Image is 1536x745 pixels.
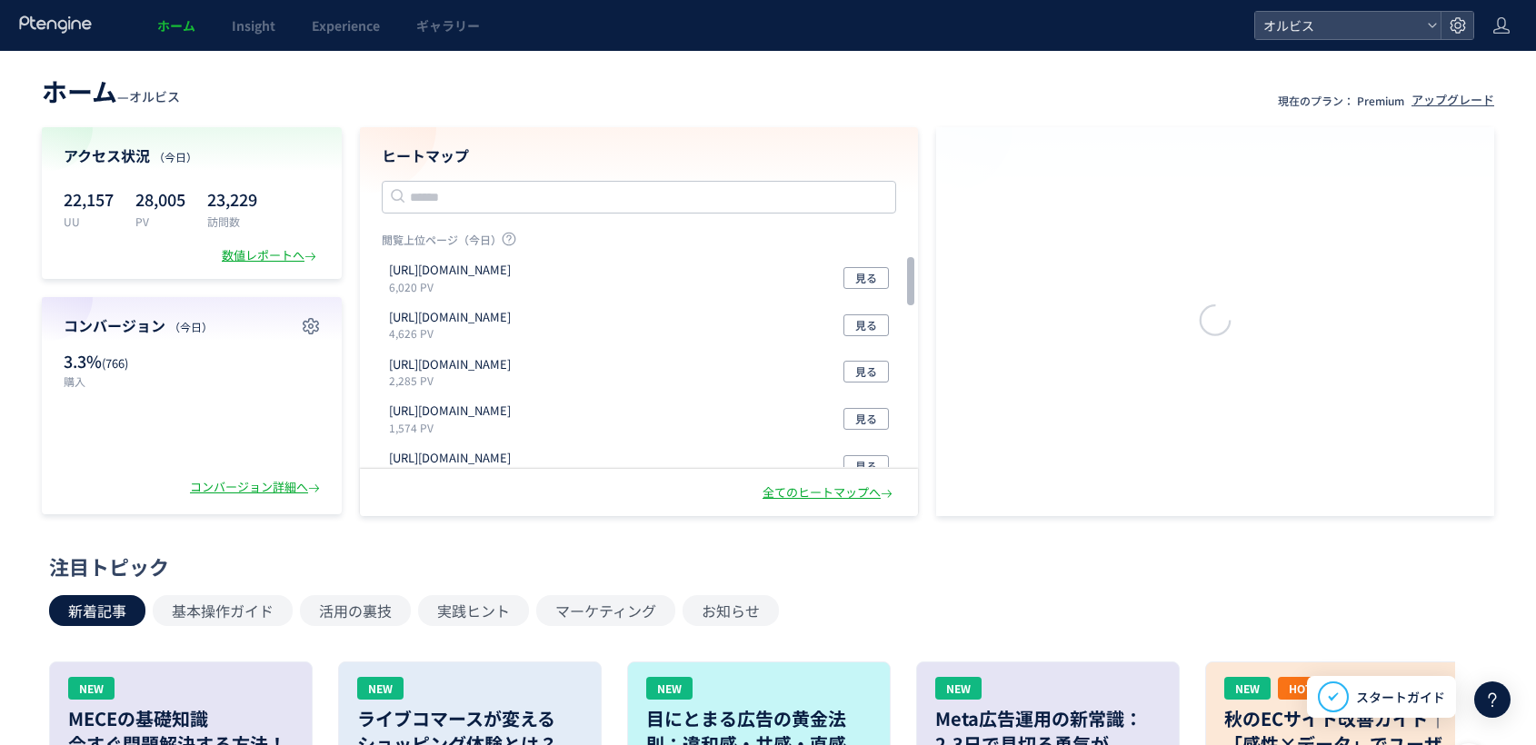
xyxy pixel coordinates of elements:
[64,350,183,373] p: 3.3%
[843,267,889,289] button: 見る
[843,408,889,430] button: 見る
[843,361,889,382] button: 見る
[157,16,195,35] span: ホーム
[855,267,877,289] span: 見る
[190,479,324,496] div: コンバージョン詳細へ
[135,184,185,214] p: 28,005
[389,450,511,467] p: https://pr.orbis.co.jp/cosmetics/udot/410-12
[232,16,275,35] span: Insight
[382,232,896,254] p: 閲覧上位ページ（今日）
[935,677,982,700] div: NEW
[300,595,411,626] button: 活用の裏技
[389,262,511,279] p: https://pr.orbis.co.jp/special/32
[42,73,180,109] div: —
[42,73,117,109] span: ホーム
[102,354,128,372] span: (766)
[135,214,185,229] p: PV
[855,314,877,336] span: 見る
[1356,688,1445,707] span: スタートガイド
[389,309,511,326] p: https://orbis.co.jp/order/thanks
[357,677,404,700] div: NEW
[683,595,779,626] button: お知らせ
[389,467,518,482] p: 1,356 PV
[416,16,480,35] span: ギャラリー
[153,595,293,626] button: 基本操作ガイド
[169,319,213,334] span: （今日）
[389,356,511,373] p: https://pr.orbis.co.jp/cosmetics/clearful/331
[207,214,257,229] p: 訪問数
[389,420,518,435] p: 1,574 PV
[207,184,257,214] p: 23,229
[855,408,877,430] span: 見る
[154,149,197,164] span: （今日）
[49,552,1478,581] div: 注目トピック
[382,145,896,166] h4: ヒートマップ
[418,595,529,626] button: 実践ヒント
[389,372,518,388] p: 2,285 PV
[763,484,896,502] div: 全てのヒートマップへ
[389,325,518,341] p: 4,626 PV
[222,247,320,264] div: 数値レポートへ
[389,402,511,420] p: https://pr.orbis.co.jp/cosmetics/u/100
[129,87,180,105] span: オルビス
[646,677,693,700] div: NEW
[64,145,320,166] h4: アクセス状況
[855,361,877,382] span: 見る
[1278,677,1323,700] div: HOT
[312,16,380,35] span: Experience
[855,455,877,477] span: 見る
[843,455,889,477] button: 見る
[64,315,320,336] h4: コンバージョン
[843,314,889,336] button: 見る
[49,595,145,626] button: 新着記事
[1411,92,1494,109] div: アップグレード
[1258,12,1420,39] span: オルビス
[389,279,518,294] p: 6,020 PV
[536,595,675,626] button: マーケティング
[64,373,183,389] p: 購入
[64,184,114,214] p: 22,157
[1278,93,1404,108] p: 現在のプラン： Premium
[64,214,114,229] p: UU
[1224,677,1271,700] div: NEW
[68,677,115,700] div: NEW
